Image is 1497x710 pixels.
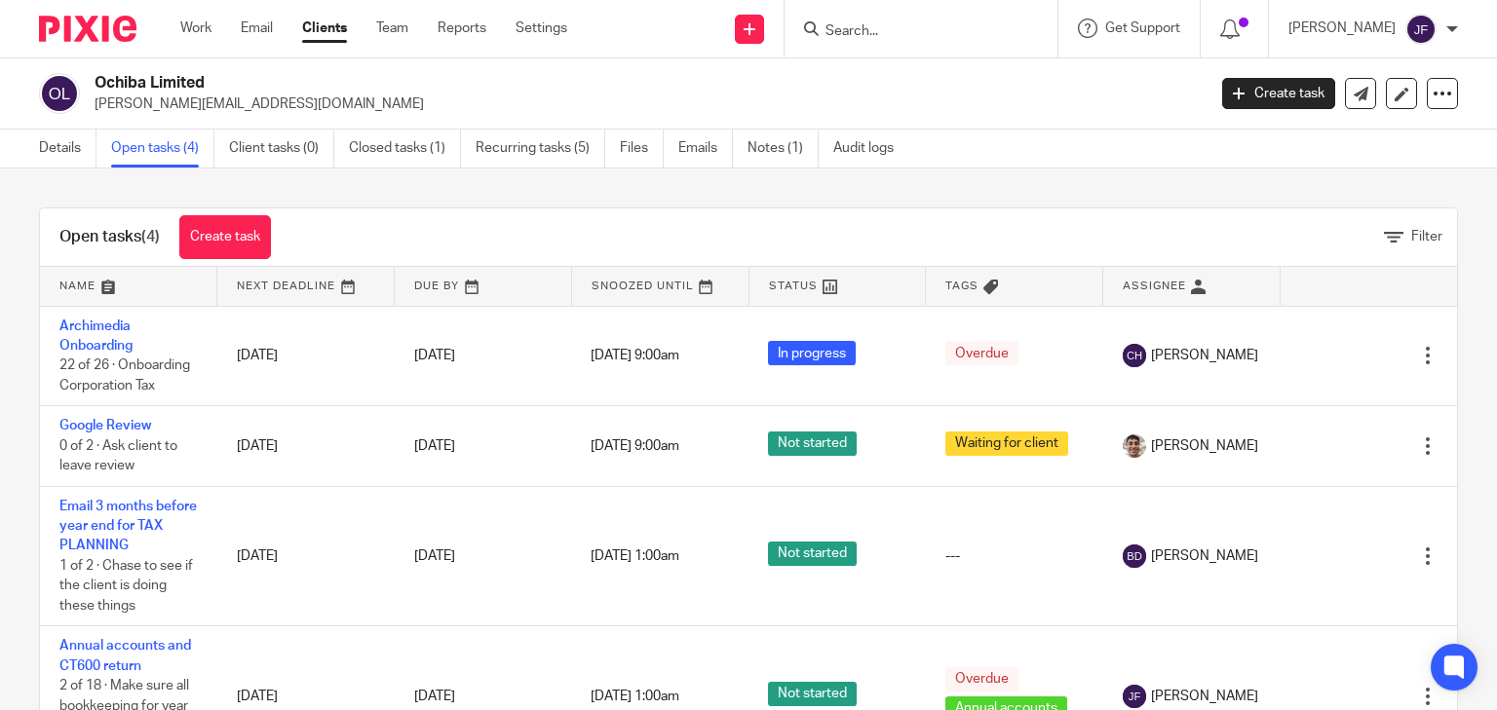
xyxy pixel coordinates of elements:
[414,349,455,362] span: [DATE]
[748,130,819,168] a: Notes (1)
[945,667,1018,691] span: Overdue
[349,130,461,168] a: Closed tasks (1)
[769,280,818,291] span: Status
[768,431,857,456] span: Not started
[39,16,136,42] img: Pixie
[59,500,197,553] a: Email 3 months before year end for TAX PLANNING
[179,215,271,259] a: Create task
[824,23,999,41] input: Search
[95,73,974,93] h2: Ochiba Limited
[59,227,160,247] h1: Open tasks
[59,559,193,613] span: 1 of 2 · Chase to see if the client is doing these things
[217,306,395,406] td: [DATE]
[1411,230,1442,243] span: Filter
[1151,687,1258,706] span: [PERSON_NAME]
[945,280,979,291] span: Tags
[591,549,679,563] span: [DATE] 1:00am
[59,358,190,392] span: 22 of 26 · Onboarding Corporation Tax
[59,419,151,432] a: Google Review
[217,486,395,626] td: [DATE]
[39,130,96,168] a: Details
[833,130,908,168] a: Audit logs
[414,439,455,453] span: [DATE]
[1123,344,1146,367] img: svg%3E
[414,549,455,563] span: [DATE]
[592,280,694,291] span: Snoozed Until
[768,341,856,365] span: In progress
[1405,14,1437,45] img: svg%3E
[59,639,191,672] a: Annual accounts and CT600 return
[95,94,1193,114] p: [PERSON_NAME][EMAIL_ADDRESS][DOMAIN_NAME]
[414,690,455,703] span: [DATE]
[1222,78,1335,109] a: Create task
[1123,434,1146,458] img: PXL_20240409_141816916.jpg
[141,229,160,244] span: (4)
[945,341,1018,365] span: Overdue
[945,431,1068,456] span: Waiting for client
[591,439,679,453] span: [DATE] 9:00am
[591,690,679,703] span: [DATE] 1:00am
[241,19,273,38] a: Email
[768,682,857,706] span: Not started
[1151,436,1258,456] span: [PERSON_NAME]
[39,73,80,114] img: svg%3E
[229,130,334,168] a: Client tasks (0)
[59,439,177,473] span: 0 of 2 · Ask client to leave review
[438,19,486,38] a: Reports
[1151,346,1258,365] span: [PERSON_NAME]
[620,130,664,168] a: Files
[945,546,1084,566] div: ---
[59,319,133,353] a: Archimedia Onboarding
[678,130,733,168] a: Emails
[476,130,605,168] a: Recurring tasks (5)
[180,19,211,38] a: Work
[1105,21,1180,35] span: Get Support
[1123,544,1146,568] img: svg%3E
[516,19,567,38] a: Settings
[302,19,347,38] a: Clients
[111,130,214,168] a: Open tasks (4)
[376,19,408,38] a: Team
[1288,19,1396,38] p: [PERSON_NAME]
[591,349,679,362] span: [DATE] 9:00am
[1151,546,1258,566] span: [PERSON_NAME]
[1123,685,1146,708] img: svg%3E
[768,542,857,566] span: Not started
[217,406,395,486] td: [DATE]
